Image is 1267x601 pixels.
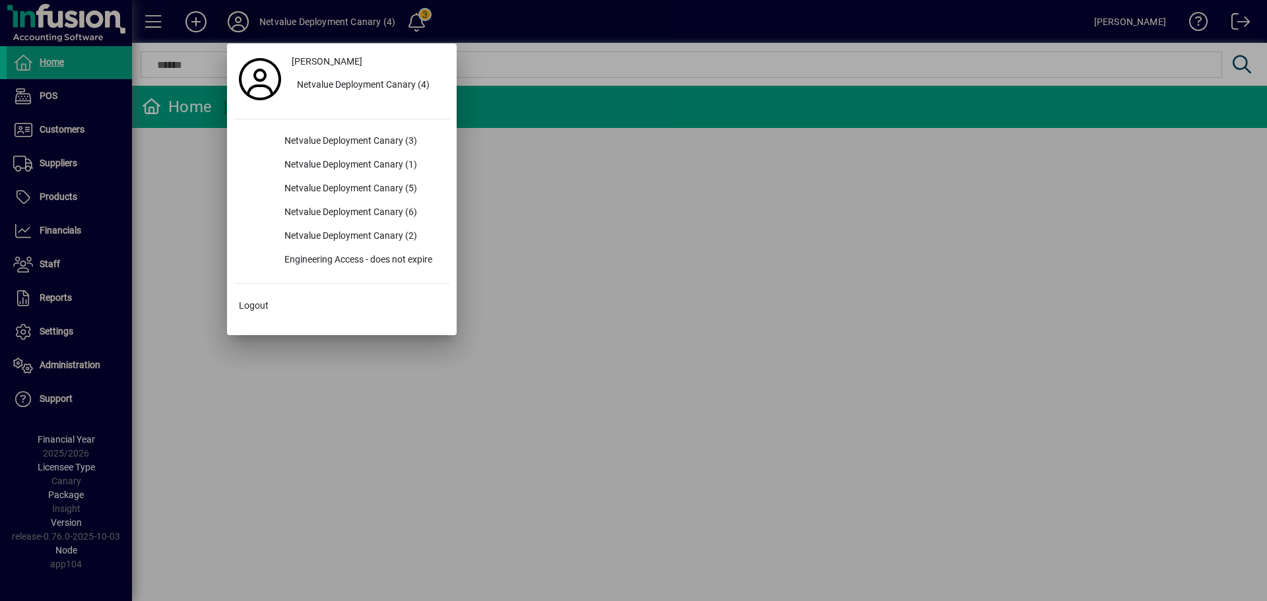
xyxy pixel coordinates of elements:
[274,201,450,225] div: Netvalue Deployment Canary (6)
[234,67,286,91] a: Profile
[234,130,450,154] button: Netvalue Deployment Canary (3)
[234,294,450,318] button: Logout
[274,154,450,177] div: Netvalue Deployment Canary (1)
[239,299,269,313] span: Logout
[234,154,450,177] button: Netvalue Deployment Canary (1)
[286,74,450,98] button: Netvalue Deployment Canary (4)
[234,201,450,225] button: Netvalue Deployment Canary (6)
[234,249,450,272] button: Engineering Access - does not expire
[274,249,450,272] div: Engineering Access - does not expire
[274,177,450,201] div: Netvalue Deployment Canary (5)
[234,225,450,249] button: Netvalue Deployment Canary (2)
[234,177,450,201] button: Netvalue Deployment Canary (5)
[292,55,362,69] span: [PERSON_NAME]
[274,130,450,154] div: Netvalue Deployment Canary (3)
[274,225,450,249] div: Netvalue Deployment Canary (2)
[286,50,450,74] a: [PERSON_NAME]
